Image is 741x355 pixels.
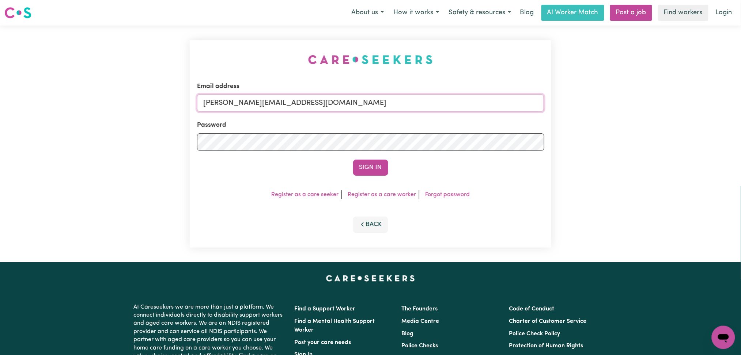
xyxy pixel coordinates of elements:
[610,5,652,21] a: Post a job
[295,306,356,312] a: Find a Support Worker
[444,5,516,20] button: Safety & resources
[389,5,444,20] button: How it works
[402,331,414,337] a: Blog
[347,5,389,20] button: About us
[353,217,388,233] button: Back
[326,275,415,281] a: Careseekers home page
[712,326,735,349] iframe: Button to launch messaging window
[402,306,438,312] a: The Founders
[295,318,375,333] a: Find a Mental Health Support Worker
[509,343,583,349] a: Protection of Human Rights
[658,5,708,21] a: Find workers
[271,192,339,198] a: Register as a care seeker
[295,340,351,346] a: Post your care needs
[516,5,538,21] a: Blog
[509,306,554,312] a: Code of Conduct
[711,5,737,21] a: Login
[402,318,439,324] a: Media Centre
[197,82,239,91] label: Email address
[197,121,226,130] label: Password
[509,331,560,337] a: Police Check Policy
[348,192,416,198] a: Register as a care worker
[197,94,544,112] input: Email address
[4,6,31,19] img: Careseekers logo
[509,318,586,324] a: Charter of Customer Service
[425,192,470,198] a: Forgot password
[353,160,388,176] button: Sign In
[402,343,438,349] a: Police Checks
[541,5,604,21] a: AI Worker Match
[4,4,31,21] a: Careseekers logo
